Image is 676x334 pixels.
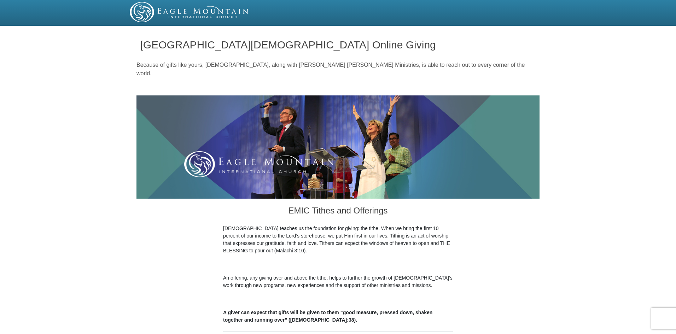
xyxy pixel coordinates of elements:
h1: [GEOGRAPHIC_DATA][DEMOGRAPHIC_DATA] Online Giving [140,39,536,51]
img: EMIC [130,2,249,22]
p: An offering, any giving over and above the tithe, helps to further the growth of [DEMOGRAPHIC_DAT... [223,274,453,289]
p: Because of gifts like yours, [DEMOGRAPHIC_DATA], along with [PERSON_NAME] [PERSON_NAME] Ministrie... [136,61,540,78]
h3: EMIC Tithes and Offerings [223,199,453,225]
b: A giver can expect that gifts will be given to them “good measure, pressed down, shaken together ... [223,310,432,323]
p: [DEMOGRAPHIC_DATA] teaches us the foundation for giving: the tithe. When we bring the first 10 pe... [223,225,453,254]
